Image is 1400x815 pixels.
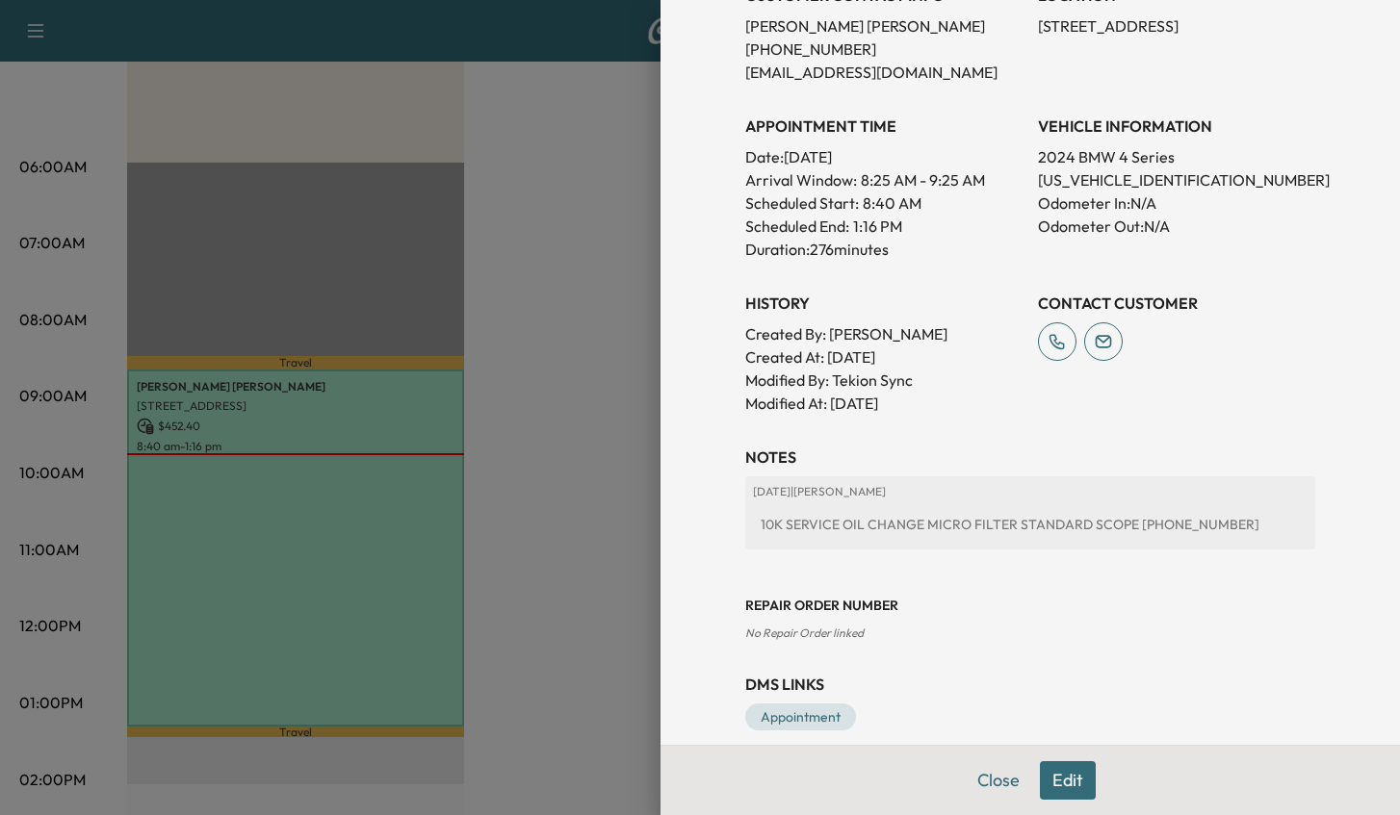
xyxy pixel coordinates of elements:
[745,446,1315,469] h3: NOTES
[965,761,1032,800] button: Close
[863,191,921,215] p: 8:40 AM
[745,168,1023,191] p: Arrival Window:
[1038,14,1315,38] p: [STREET_ADDRESS]
[745,292,1023,315] h3: History
[745,115,1023,138] h3: APPOINTMENT TIME
[745,61,1023,84] p: [EMAIL_ADDRESS][DOMAIN_NAME]
[1038,168,1315,191] p: [US_VEHICLE_IDENTIFICATION_NUMBER]
[745,625,864,640] span: No Repair Order linked
[745,191,859,215] p: Scheduled Start:
[1038,292,1315,315] h3: CONTACT CUSTOMER
[745,703,856,730] a: Appointment
[745,345,1023,369] p: Created At : [DATE]
[745,673,1315,696] h3: DMS Links
[1038,191,1315,215] p: Odometer In: N/A
[1038,115,1315,138] h3: VEHICLE INFORMATION
[1040,761,1096,800] button: Edit
[745,14,1023,38] p: [PERSON_NAME] [PERSON_NAME]
[1038,145,1315,168] p: 2024 BMW 4 Series
[753,507,1308,542] div: 10K SERVICE OIL CHANGE MICRO FILTER STANDARD SCOPE [PHONE_NUMBER]
[853,215,902,238] p: 1:16 PM
[745,145,1023,168] p: Date: [DATE]
[745,596,1315,615] h3: Repair Order number
[745,238,1023,261] p: Duration: 276 minutes
[745,369,1023,392] p: Modified By : Tekion Sync
[745,38,1023,61] p: [PHONE_NUMBER]
[753,484,1308,499] p: [DATE] | [PERSON_NAME]
[745,322,1023,345] p: Created By : [PERSON_NAME]
[1038,215,1315,238] p: Odometer Out: N/A
[745,392,1023,415] p: Modified At : [DATE]
[861,168,985,191] span: 8:25 AM - 9:25 AM
[745,215,849,238] p: Scheduled End:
